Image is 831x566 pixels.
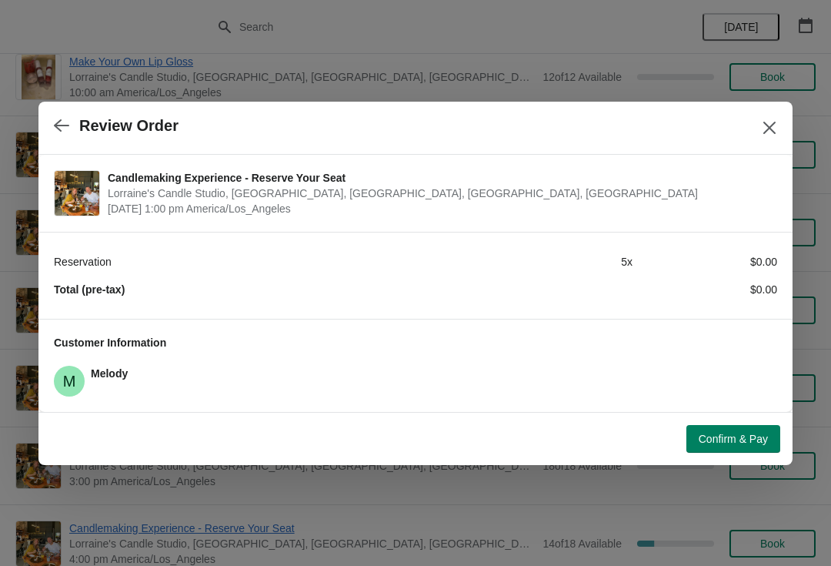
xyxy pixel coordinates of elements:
[54,366,85,397] span: Melody
[79,117,179,135] h2: Review Order
[632,254,777,270] div: $0.00
[54,254,488,270] div: Reservation
[108,186,769,201] span: Lorraine's Candle Studio, [GEOGRAPHIC_DATA], [GEOGRAPHIC_DATA], [GEOGRAPHIC_DATA], [GEOGRAPHIC_DATA]
[91,367,128,380] span: Melody
[686,425,780,453] button: Confirm & Pay
[54,283,125,296] strong: Total (pre-tax)
[632,282,777,297] div: $0.00
[699,433,768,445] span: Confirm & Pay
[63,373,76,390] text: M
[108,170,769,186] span: Candlemaking Experience - Reserve Your Seat
[55,171,99,216] img: Candlemaking Experience - Reserve Your Seat | Lorraine's Candle Studio, Market Street, Pacific Be...
[108,201,769,216] span: [DATE] 1:00 pm America/Los_Angeles
[756,114,783,142] button: Close
[54,337,166,349] span: Customer Information
[488,254,632,270] div: 5 x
